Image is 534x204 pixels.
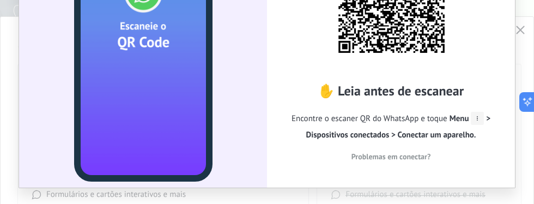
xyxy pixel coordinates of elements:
h2: ✋ Leia antes de escanear [283,82,499,99]
span: > Dispositivos conectados > Conectar um aparelho. [306,113,490,140]
button: Problemas em conectar? [283,148,499,165]
span: Encontre o escaner QR do WhatsApp e toque [283,111,499,143]
span: Problemas em conectar? [351,153,431,160]
span: Menu [450,113,484,124]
